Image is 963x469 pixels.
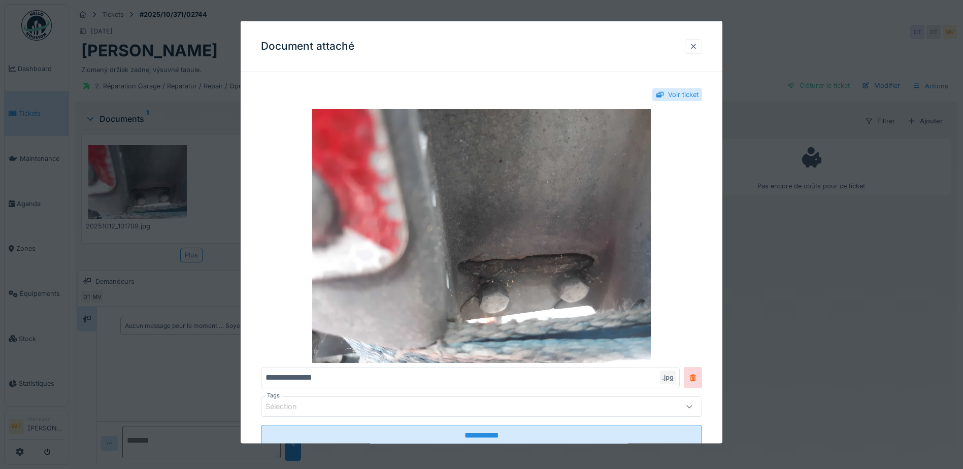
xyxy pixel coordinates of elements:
[265,401,311,412] div: Sélection
[660,371,676,384] div: .jpg
[261,109,702,363] img: 85ecf92e-f354-4aed-9d7e-40c4e2962da7-20251012_101709.jpg
[668,90,699,99] div: Voir ticket
[261,40,354,53] h3: Document attaché
[265,391,282,400] label: Tags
